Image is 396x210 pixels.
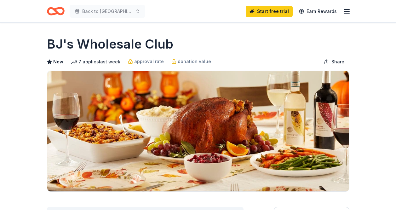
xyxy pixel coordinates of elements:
[178,58,211,65] span: donation value
[47,35,173,53] h1: BJ's Wholesale Club
[53,58,63,66] span: New
[82,8,133,15] span: Back to [GEOGRAPHIC_DATA]
[134,58,164,65] span: approval rate
[70,5,145,18] button: Back to [GEOGRAPHIC_DATA]
[47,71,349,191] img: Image for BJ's Wholesale Club
[128,58,164,65] a: approval rate
[171,58,211,65] a: donation value
[295,6,341,17] a: Earn Rewards
[47,4,65,19] a: Home
[319,55,349,68] button: Share
[71,58,120,66] div: 7 applies last week
[246,6,293,17] a: Start free trial
[331,58,344,66] span: Share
